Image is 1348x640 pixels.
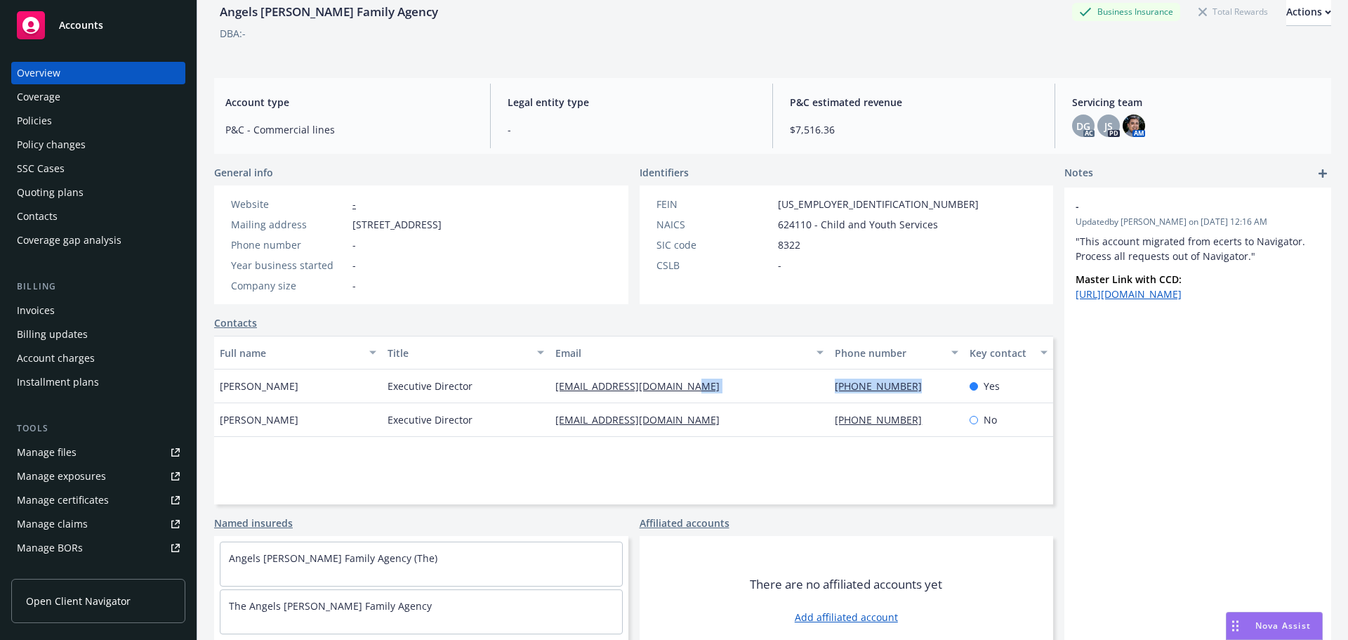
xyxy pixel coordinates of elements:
[11,323,185,346] a: Billing updates
[11,110,185,132] a: Policies
[220,379,298,393] span: [PERSON_NAME]
[11,157,185,180] a: SSC Cases
[970,346,1032,360] div: Key contact
[778,258,781,273] span: -
[214,3,444,21] div: Angels [PERSON_NAME] Family Agency
[214,165,273,180] span: General info
[778,217,938,232] span: 624110 - Child and Youth Services
[17,561,124,583] div: Summary of insurance
[352,258,356,273] span: -
[17,347,95,370] div: Account charges
[17,513,88,535] div: Manage claims
[984,379,1000,393] span: Yes
[11,299,185,322] a: Invoices
[1104,119,1113,133] span: JS
[214,315,257,330] a: Contacts
[656,217,772,232] div: NAICS
[352,197,356,211] a: -
[11,537,185,559] a: Manage BORs
[11,465,185,488] a: Manage exposures
[382,336,550,370] button: Title
[17,181,84,204] div: Quoting plans
[964,336,1053,370] button: Key contact
[984,412,997,427] span: No
[229,599,432,613] a: The Angels [PERSON_NAME] Family Agency
[11,422,185,436] div: Tools
[388,346,529,360] div: Title
[11,229,185,252] a: Coverage gap analysis
[17,157,65,180] div: SSC Cases
[508,122,755,137] span: -
[835,346,942,360] div: Phone number
[388,379,473,393] span: Executive Director
[11,347,185,370] a: Account charges
[220,412,298,427] span: [PERSON_NAME]
[17,110,52,132] div: Policies
[1076,287,1182,301] a: [URL][DOMAIN_NAME]
[220,26,246,41] div: DBA: -
[214,516,293,530] a: Named insureds
[11,513,185,535] a: Manage claims
[231,217,347,232] div: Mailing address
[835,379,933,393] a: [PHONE_NUMBER]
[17,489,109,511] div: Manage certificates
[225,122,473,137] span: P&C - Commercial lines
[17,62,60,84] div: Overview
[11,205,185,228] a: Contacts
[656,237,772,252] div: SIC code
[1064,188,1331,313] div: -Updatedby [PERSON_NAME] on [DATE] 12:16 AM"This account migrated from ecerts to Navigator. Proce...
[214,336,382,370] button: Full name
[1255,620,1311,632] span: Nova Assist
[17,441,77,464] div: Manage files
[1076,199,1283,214] span: -
[11,489,185,511] a: Manage certificates
[225,95,473,110] span: Account type
[17,371,99,393] div: Installment plans
[17,537,83,559] div: Manage BORs
[11,62,185,84] a: Overview
[508,95,755,110] span: Legal entity type
[790,95,1038,110] span: P&C estimated revenue
[1076,273,1182,286] strong: Master Link with CCD:
[59,20,103,31] span: Accounts
[555,379,731,393] a: [EMAIL_ADDRESS][DOMAIN_NAME]
[656,258,772,273] div: CSLB
[231,237,347,252] div: Phone number
[11,6,185,45] a: Accounts
[835,413,933,426] a: [PHONE_NUMBER]
[229,551,437,565] a: Angels [PERSON_NAME] Family Agency (The)
[829,336,963,370] button: Phone number
[11,86,185,108] a: Coverage
[17,86,60,108] div: Coverage
[11,280,185,294] div: Billing
[11,561,185,583] a: Summary of insurance
[17,299,55,322] div: Invoices
[352,278,356,293] span: -
[795,610,898,625] a: Add affiliated account
[778,197,979,211] span: [US_EMPLOYER_IDENTIFICATION_NUMBER]
[11,133,185,156] a: Policy changes
[17,133,86,156] div: Policy changes
[656,197,772,211] div: FEIN
[1072,95,1320,110] span: Servicing team
[17,205,58,228] div: Contacts
[1123,115,1145,137] img: photo
[11,371,185,393] a: Installment plans
[750,576,942,593] span: There are no affiliated accounts yet
[1314,165,1331,182] a: add
[17,229,121,252] div: Coverage gap analysis
[17,465,106,488] div: Manage exposures
[790,122,1038,137] span: $7,516.36
[1076,119,1090,133] span: DG
[1227,613,1244,639] div: Drag to move
[231,278,347,293] div: Company size
[1076,234,1320,263] p: "This account migrated from ecerts to Navigator. Process all requests out of Navigator."
[11,181,185,204] a: Quoting plans
[778,237,800,252] span: 8322
[11,441,185,464] a: Manage files
[231,258,347,273] div: Year business started
[1076,216,1320,228] span: Updated by [PERSON_NAME] on [DATE] 12:16 AM
[555,346,808,360] div: Email
[640,165,689,180] span: Identifiers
